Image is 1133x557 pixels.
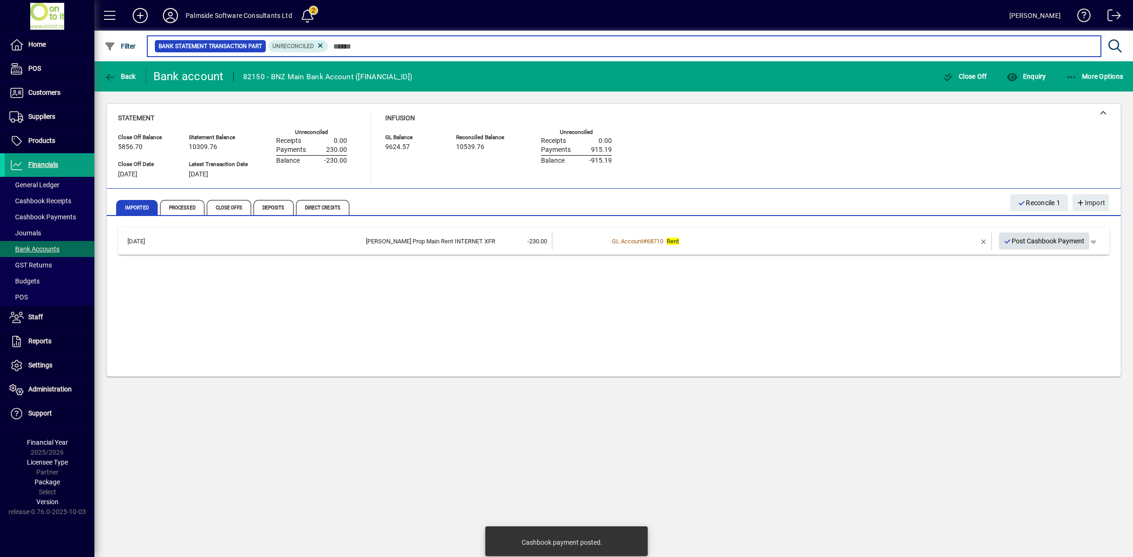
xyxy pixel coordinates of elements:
[27,458,68,466] span: Licensee Type
[1076,195,1105,211] span: Import
[667,238,679,245] em: Rent
[1004,68,1048,85] button: Enquiry
[5,402,94,425] a: Support
[9,293,28,301] span: POS
[9,245,59,253] span: Bank Accounts
[609,236,667,246] a: GL Account#68710
[647,238,663,245] span: 68710
[118,171,137,178] span: [DATE]
[5,330,94,353] a: Reports
[999,233,1090,249] button: Post Cashbook Payment
[5,193,94,209] a: Cashbook Receipts
[28,137,55,144] span: Products
[612,238,643,245] span: GL Account
[28,409,52,417] span: Support
[123,232,167,250] td: [DATE]
[589,157,612,165] span: -915.19
[207,200,251,215] span: Close Offs
[159,42,262,51] span: Bank Statement Transaction Part
[385,143,410,151] span: 9624.57
[9,181,59,189] span: General Ledger
[326,146,347,154] span: 230.00
[102,68,138,85] button: Back
[28,113,55,120] span: Suppliers
[186,8,292,23] div: Palmside Software Consultants Ltd
[27,439,68,446] span: Financial Year
[269,40,329,52] mat-chip: Reconciliation Status: Unreconciled
[28,161,58,168] span: Financials
[1006,73,1046,80] span: Enquiry
[5,81,94,105] a: Customers
[153,69,224,84] div: Bank account
[118,227,1109,255] mat-expansion-panel-header: [DATE][PERSON_NAME] Prop Main Rent INTERNET XFR-230.00GL Account#68710RentPost Cashbook Payment
[522,538,602,547] div: Cashbook payment posted.
[324,157,347,165] span: -230.00
[591,146,612,154] span: 915.19
[456,134,513,141] span: Reconciled Balance
[5,33,94,57] a: Home
[643,238,647,245] span: #
[189,171,208,178] span: [DATE]
[1009,8,1061,23] div: [PERSON_NAME]
[5,354,94,377] a: Settings
[167,237,495,246] div: Moore Prop Main Rent INTERNET XFR
[5,273,94,289] a: Budgets
[296,200,349,215] span: Direct Credits
[189,143,217,151] span: 10309.76
[34,478,60,486] span: Package
[243,69,413,84] div: 82150 - BNZ Main Bank Account ([FINANCIAL_ID])
[541,137,566,145] span: Receipts
[1100,2,1121,33] a: Logout
[1010,194,1068,211] button: Reconcile 1
[28,337,51,345] span: Reports
[385,134,442,141] span: GL Balance
[5,257,94,273] a: GST Returns
[9,197,71,205] span: Cashbook Receipts
[118,134,175,141] span: Close Off Balance
[94,68,146,85] app-page-header-button: Back
[943,73,987,80] span: Close Off
[9,229,41,237] span: Journals
[1070,2,1091,33] a: Knowledge Base
[295,129,328,135] label: Unreconciled
[1073,194,1109,211] button: Import
[28,313,43,321] span: Staff
[1004,233,1085,249] span: Post Cashbook Payment
[276,137,301,145] span: Receipts
[254,200,294,215] span: Deposits
[28,89,60,96] span: Customers
[155,7,186,24] button: Profile
[118,143,143,151] span: 5856.70
[125,7,155,24] button: Add
[118,161,175,167] span: Close Off Date
[272,43,314,50] span: Unreconciled
[1066,73,1124,80] span: More Options
[560,129,593,135] label: Unreconciled
[5,57,94,81] a: POS
[104,73,136,80] span: Back
[5,129,94,153] a: Products
[28,65,41,72] span: POS
[940,68,989,85] button: Close Off
[9,261,52,269] span: GST Returns
[1064,68,1126,85] button: More Options
[189,161,248,167] span: Latest Transaction Date
[28,41,46,48] span: Home
[189,134,248,141] span: Statement Balance
[5,289,94,305] a: POS
[36,498,59,506] span: Version
[5,306,94,329] a: Staff
[599,137,612,145] span: 0.00
[5,105,94,129] a: Suppliers
[5,225,94,241] a: Journals
[5,378,94,401] a: Administration
[104,42,136,50] span: Filter
[456,143,484,151] span: 10539.76
[160,200,204,215] span: Processed
[276,146,306,154] span: Payments
[1018,195,1060,211] span: Reconcile 1
[334,137,347,145] span: 0.00
[5,177,94,193] a: General Ledger
[541,157,565,165] span: Balance
[5,209,94,225] a: Cashbook Payments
